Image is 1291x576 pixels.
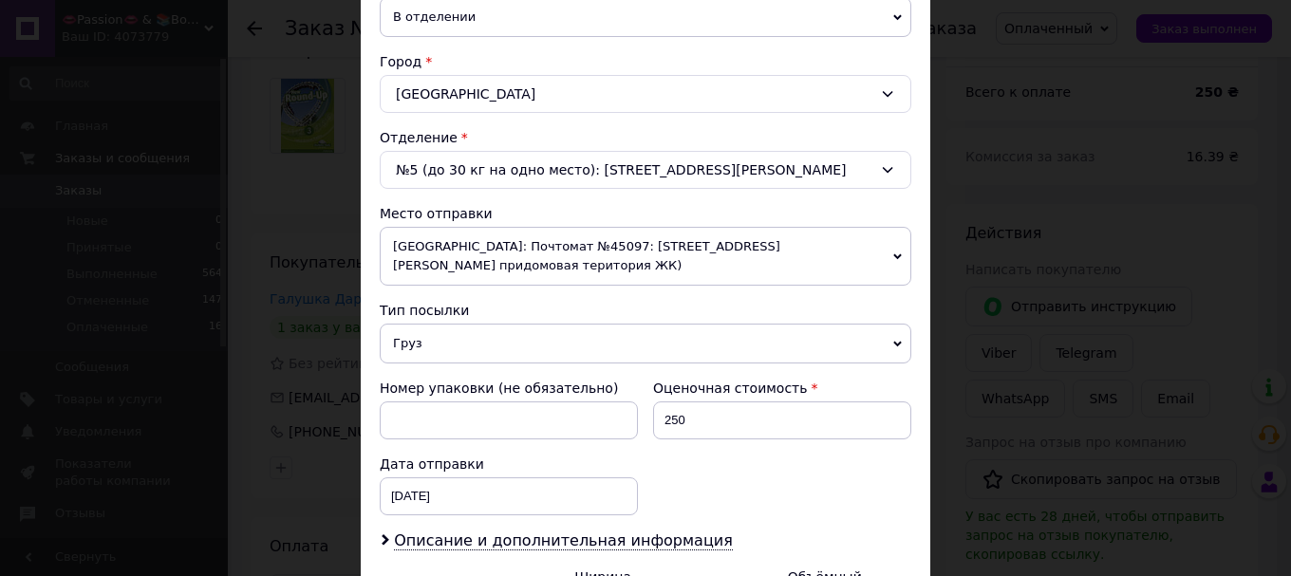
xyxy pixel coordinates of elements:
div: Оценочная стоимость [653,379,911,398]
div: №5 (до 30 кг на одно место): [STREET_ADDRESS][PERSON_NAME] [380,151,911,189]
div: Отделение [380,128,911,147]
span: Описание и дополнительная информация [394,531,733,550]
span: Место отправки [380,206,493,221]
div: Город [380,52,911,71]
span: Груз [380,324,911,363]
div: Номер упаковки (не обязательно) [380,379,638,398]
div: Дата отправки [380,455,638,474]
span: [GEOGRAPHIC_DATA]: Почтомат №45097: [STREET_ADDRESS][PERSON_NAME] придомовая територия ЖК) [380,227,911,286]
span: Тип посылки [380,303,469,318]
div: [GEOGRAPHIC_DATA] [380,75,911,113]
